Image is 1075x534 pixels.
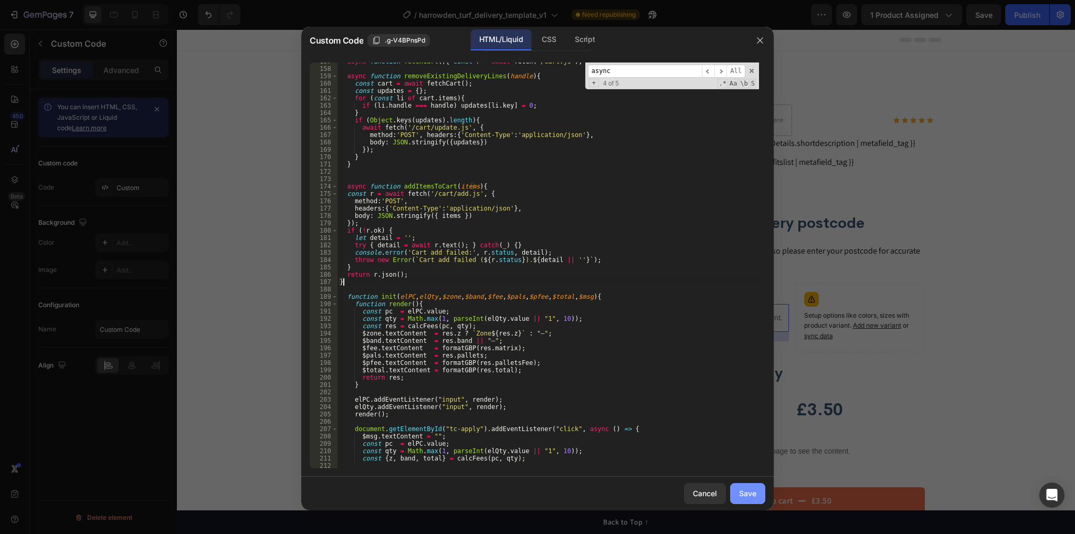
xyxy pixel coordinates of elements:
[310,205,338,212] div: 177
[310,389,338,396] div: 202
[588,65,702,78] input: Search for
[310,183,338,190] div: 174
[589,79,599,87] span: Toggle Replace mode
[482,458,748,485] button: Add to cart
[474,108,756,120] div: {{ product.metafields.subscriptionDetails.shortdescription | metafield_tag }}
[310,462,338,469] div: 212
[739,488,756,499] div: Save
[482,183,748,204] h2: Enter your delivery postcode
[310,396,338,403] div: 203
[551,87,606,95] div: Drop element here
[310,374,338,381] div: 200
[310,102,338,109] div: 163
[684,483,726,504] button: Cancel
[345,421,427,431] p: Verified buyer on Trustpilot
[634,464,656,479] div: £3.50
[750,79,756,88] span: Search In Selection
[310,139,338,146] div: 168
[310,234,338,242] div: 181
[483,365,507,388] button: decrement
[310,72,338,80] div: 159
[310,109,338,117] div: 164
[310,440,338,447] div: 209
[729,79,738,88] span: CaseSensitive Search
[310,367,338,374] div: 199
[310,197,338,205] div: 176
[310,293,338,300] div: 189
[474,127,756,139] div: {{ product.metafields.custom.benefitslist | metafield_tag }}
[471,29,531,50] div: HTML/Liquid
[726,65,745,78] span: Alt-Enter
[310,34,363,47] span: Custom Code
[474,47,756,75] h1: Premium Turf
[482,416,748,427] p: Publish the page to see the content.
[483,214,747,245] p: Delivery is included in the price, so please enter your postcode for accurate pricing.
[310,80,338,87] div: 160
[310,65,338,72] div: 158
[310,403,338,411] div: 204
[702,65,714,78] span: ​
[310,161,338,168] div: 171
[310,344,338,352] div: 196
[310,124,338,131] div: 166
[310,300,338,308] div: 190
[310,337,338,344] div: 195
[496,260,540,269] div: Custom Code
[739,79,749,88] span: Whole Word Search
[310,212,338,219] div: 178
[310,168,338,175] div: 172
[310,271,338,278] div: 186
[310,190,338,197] div: 175
[310,447,338,455] div: 210
[310,227,338,234] div: 180
[310,359,338,367] div: 198
[310,315,338,322] div: 192
[627,281,739,312] p: Setup options like colors, sizes with product variant.
[155,376,395,387] a: {{ product.metafields.custom.customerreviewdetail | metafield_tag }}
[310,425,338,433] div: 207
[310,352,338,359] div: 197
[574,465,617,478] div: Add to cart
[310,411,338,418] div: 205
[310,242,338,249] div: 182
[310,418,338,425] div: 206
[475,151,544,162] u: See Full Description
[310,278,338,286] div: 187
[599,80,623,87] span: 4 of 5
[310,322,338,330] div: 193
[426,487,472,498] div: Back to Top ↑
[310,455,338,462] div: 211
[310,256,338,264] div: 184
[310,286,338,293] div: 188
[482,283,612,294] p: Publish the page to see the content.
[310,146,338,153] div: 169
[310,87,338,95] div: 161
[310,264,338,271] div: 185
[155,394,328,432] div: {{ product.metafields.custom.customerreviewname | metafield_tag }}
[618,369,748,393] div: £3.50
[310,219,338,227] div: 179
[310,330,338,337] div: 194
[1039,483,1065,508] div: Open Intercom Messenger
[310,249,338,256] div: 183
[676,292,724,300] span: Add new variant
[385,36,425,45] span: .g-V4BPnsPd
[310,433,338,440] div: 208
[310,117,338,124] div: 165
[310,95,338,102] div: 162
[718,79,727,88] span: RegExp Search
[507,365,532,388] input: quantity
[310,308,338,315] div: 191
[566,29,603,50] div: Script
[693,488,717,499] div: Cancel
[142,47,441,346] img: Premium turf roll
[474,79,523,103] div: £3.50
[532,365,555,388] button: increment
[714,65,727,78] span: ​
[310,131,338,139] div: 167
[627,302,656,310] span: sync data
[367,34,430,47] button: .g-V4BPnsPd
[533,29,564,50] div: CSS
[730,483,765,504] button: Save
[482,333,748,354] h2: Choose Quantity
